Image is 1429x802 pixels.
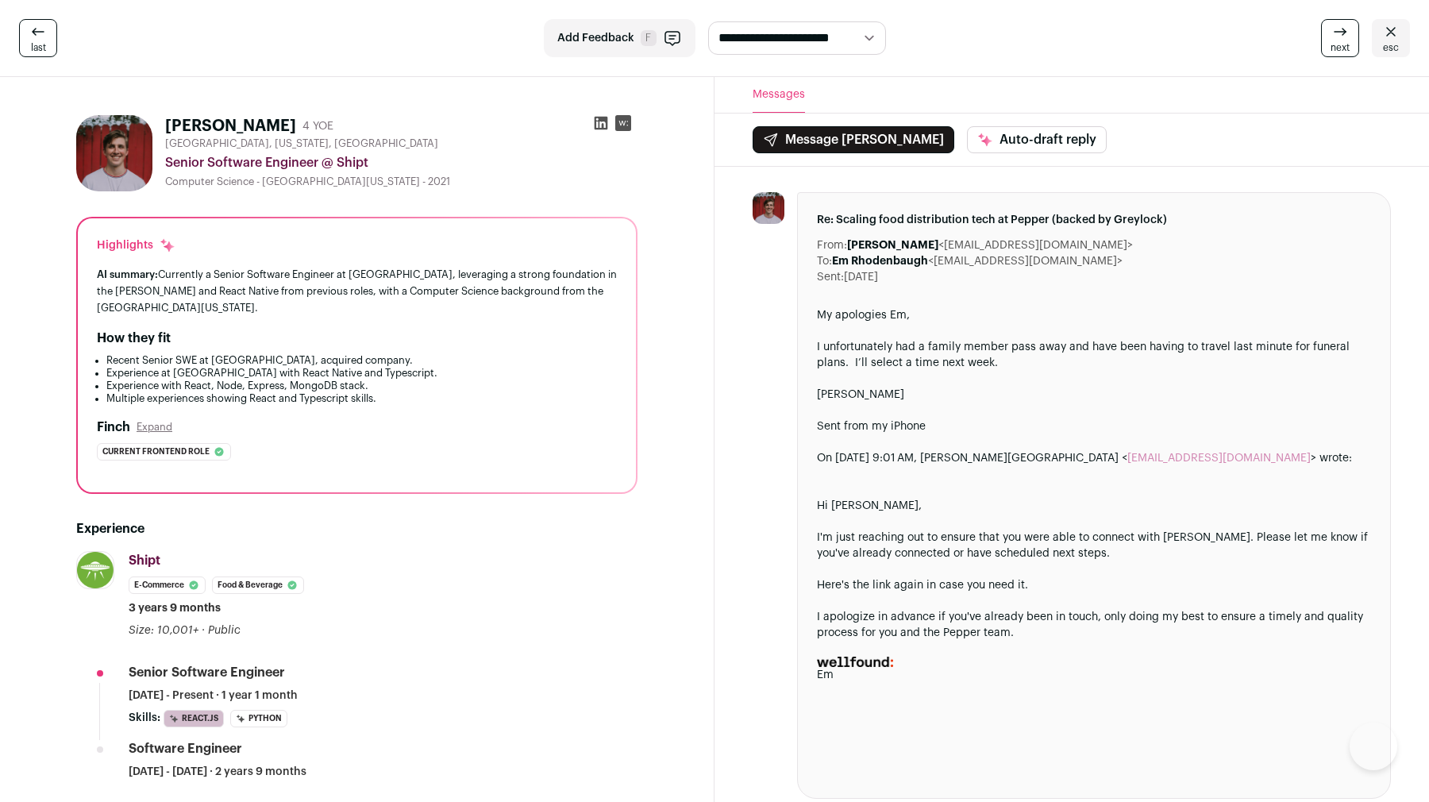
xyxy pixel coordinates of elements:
[1321,19,1359,57] a: next
[1383,41,1399,54] span: esc
[817,530,1371,561] div: I'm just reaching out to ensure that you were able to connect with [PERSON_NAME]. Please let me k...
[208,625,241,636] span: Public
[817,657,893,667] img: AD_4nXd8mXtZXxLy6BW5oWOQUNxoLssU3evVOmElcTYOe9Q6vZR7bHgrarcpre-H0wWTlvQlXrfX4cJrmfo1PaFpYlo0O_KYH...
[76,115,152,191] img: dbee7196d84e96416fe7d73dc5d0979123d6f4e6dfda2a117d2a09ec3cea2af6.jpg
[165,137,438,150] span: [GEOGRAPHIC_DATA], [US_STATE], [GEOGRAPHIC_DATA]
[817,212,1371,228] span: Re: Scaling food distribution tech at Pepper (backed by Greylock)
[1331,41,1350,54] span: next
[817,498,1371,514] div: Hi [PERSON_NAME],
[753,192,784,224] img: dbee7196d84e96416fe7d73dc5d0979123d6f4e6dfda2a117d2a09ec3cea2af6.jpg
[165,175,637,188] div: Computer Science - [GEOGRAPHIC_DATA][US_STATE] - 2021
[97,418,130,437] h2: Finch
[967,126,1107,153] button: Auto-draft reply
[817,253,832,269] dt: To:
[302,118,333,134] div: 4 YOE
[817,307,1371,779] div: My apologies Em,
[817,667,1371,683] div: Em
[165,115,296,137] h1: [PERSON_NAME]
[847,240,938,251] b: [PERSON_NAME]
[97,329,171,348] h2: How they fit
[847,237,1133,253] dd: <[EMAIL_ADDRESS][DOMAIN_NAME]>
[753,77,805,113] button: Messages
[19,19,57,57] a: last
[129,576,206,594] li: E-commerce
[106,354,617,367] li: Recent Senior SWE at [GEOGRAPHIC_DATA], acquired company.
[817,237,847,253] dt: From:
[641,30,657,46] span: F
[544,19,695,57] button: Add Feedback F
[832,253,1123,269] dd: <[EMAIL_ADDRESS][DOMAIN_NAME]>
[106,380,617,392] li: Experience with React, Node, Express, MongoDB stack.
[844,269,878,285] dd: [DATE]
[1127,453,1311,464] a: [EMAIL_ADDRESS][DOMAIN_NAME]
[106,367,617,380] li: Experience at [GEOGRAPHIC_DATA] with React Native and Typescript.
[97,237,175,253] div: Highlights
[817,580,1028,591] a: Here's the link again in case you need it.
[129,664,285,681] div: Senior Software Engineer
[817,387,1371,403] div: [PERSON_NAME]
[129,554,160,567] span: Shipt
[202,623,205,638] span: ·
[1350,723,1397,770] iframe: Help Scout Beacon - Open
[129,600,221,616] span: 3 years 9 months
[31,41,46,54] span: last
[817,450,1371,482] blockquote: On [DATE] 9:01 AM, [PERSON_NAME][GEOGRAPHIC_DATA] < > wrote:
[230,710,287,727] li: Python
[164,710,224,727] li: React.js
[129,740,242,758] div: Software Engineer
[832,256,928,267] b: Em Rhodenbaugh
[165,153,637,172] div: Senior Software Engineer @ Shipt
[106,392,617,405] li: Multiple experiences showing React and Typescript skills.
[212,576,304,594] li: Food & Beverage
[129,625,198,636] span: Size: 10,001+
[817,339,1371,371] div: I unfortunately had a family member pass away and have been having to travel last minute for fune...
[129,764,306,780] span: [DATE] - [DATE] · 2 years 9 months
[557,30,634,46] span: Add Feedback
[129,688,298,704] span: [DATE] - Present · 1 year 1 month
[97,266,617,316] div: Currently a Senior Software Engineer at [GEOGRAPHIC_DATA], leveraging a strong foundation in the ...
[817,269,844,285] dt: Sent:
[137,421,172,434] button: Expand
[97,269,158,280] span: AI summary:
[77,552,114,588] img: 71f70508ea8a7dcb51c2069be81655fd487ca81a9236f3a8178d798ee37e6661.png
[129,710,160,726] span: Skills:
[76,519,637,538] h2: Experience
[1372,19,1410,57] a: esc
[817,418,1371,434] div: Sent from my iPhone
[753,126,954,153] button: Message [PERSON_NAME]
[102,444,210,460] span: Current frontend role
[817,609,1371,641] div: I apologize in advance if you've already been in touch, only doing my best to ensure a timely and...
